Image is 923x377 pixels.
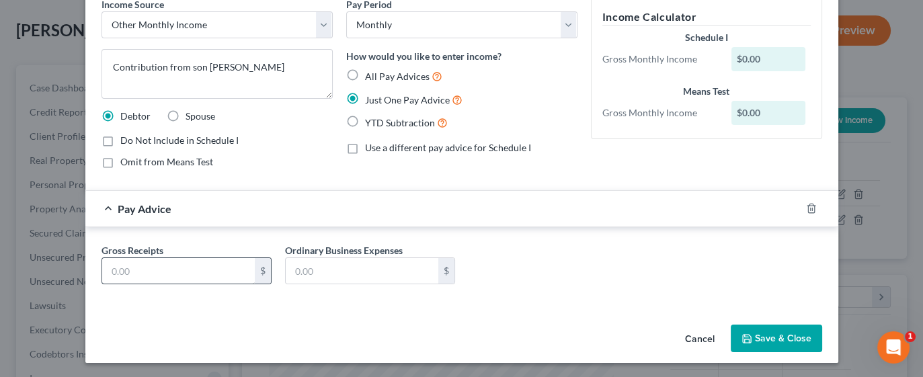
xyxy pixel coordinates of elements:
[118,202,171,215] span: Pay Advice
[186,110,215,122] span: Spouse
[602,31,811,44] div: Schedule I
[365,117,435,128] span: YTD Subtraction
[365,71,430,82] span: All Pay Advices
[905,331,916,342] span: 1
[102,258,255,284] input: 0.00
[365,142,531,153] span: Use a different pay advice for Schedule I
[596,52,725,66] div: Gross Monthly Income
[120,110,151,122] span: Debtor
[731,325,822,353] button: Save & Close
[286,258,438,284] input: 0.00
[120,134,239,146] span: Do Not Include in Schedule I
[285,243,403,257] label: Ordinary Business Expenses
[102,243,163,257] label: Gross Receipts
[731,47,805,71] div: $0.00
[877,331,910,364] iframe: Intercom live chat
[596,106,725,120] div: Gross Monthly Income
[255,258,271,284] div: $
[120,156,213,167] span: Omit from Means Test
[602,9,811,26] h5: Income Calculator
[346,49,501,63] label: How would you like to enter income?
[602,85,811,98] div: Means Test
[674,326,725,353] button: Cancel
[438,258,454,284] div: $
[731,101,805,125] div: $0.00
[365,94,450,106] span: Just One Pay Advice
